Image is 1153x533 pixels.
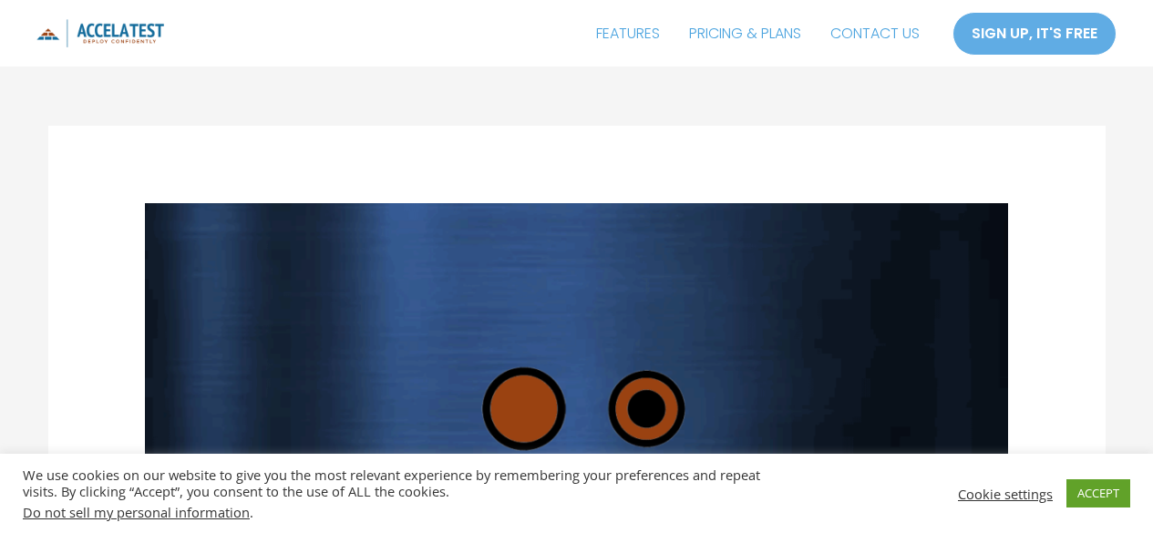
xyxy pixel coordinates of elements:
img: icon [36,19,164,47]
div: . [23,504,798,520]
a: Do not sell my personal information [23,503,250,521]
a: FEATURES [582,11,674,56]
a: CONTACT US [816,11,934,56]
a: ACCEPT [1066,479,1130,507]
a: SIGN UP, IT'S FREE [952,12,1117,56]
div: We use cookies on our website to give you the most relevant experience by remembering your prefer... [23,466,798,520]
nav: Site Navigation [582,11,934,56]
a: Cookie settings [958,486,1053,502]
a: PRICING & PLANS [674,11,816,56]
